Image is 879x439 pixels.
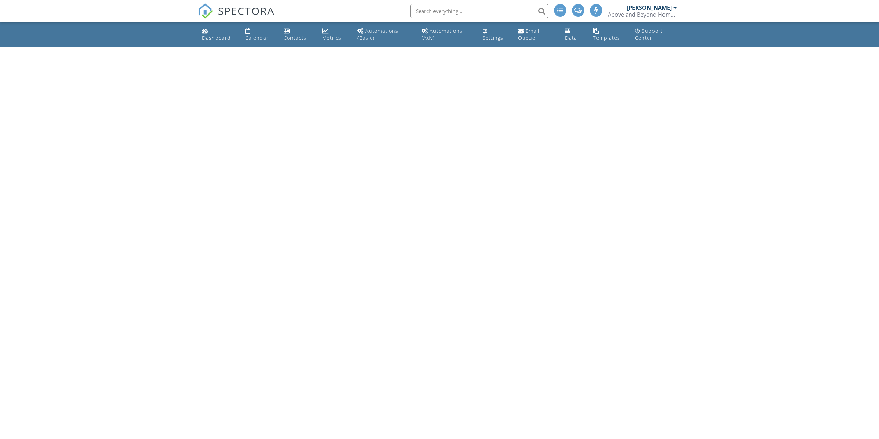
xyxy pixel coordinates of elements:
[562,25,585,45] a: Data
[357,28,398,41] div: Automations (Basic)
[608,11,677,18] div: Above and Beyond Home Solutions, LLC
[322,35,341,41] div: Metrics
[480,25,510,45] a: Settings
[198,3,213,19] img: The Best Home Inspection Software - Spectora
[632,25,680,45] a: Support Center
[281,25,314,45] a: Contacts
[245,35,269,41] div: Calendar
[202,35,231,41] div: Dashboard
[483,35,503,41] div: Settings
[422,28,462,41] div: Automations (Adv)
[410,4,548,18] input: Search everything...
[218,3,275,18] span: SPECTORA
[635,28,663,41] div: Support Center
[319,25,349,45] a: Metrics
[355,25,413,45] a: Automations (Basic)
[515,25,557,45] a: Email Queue
[518,28,539,41] div: Email Queue
[242,25,275,45] a: Calendar
[419,25,474,45] a: Automations (Advanced)
[199,25,237,45] a: Dashboard
[284,35,306,41] div: Contacts
[565,35,577,41] div: Data
[627,4,672,11] div: [PERSON_NAME]
[590,25,627,45] a: Templates
[198,9,275,24] a: SPECTORA
[593,35,620,41] div: Templates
